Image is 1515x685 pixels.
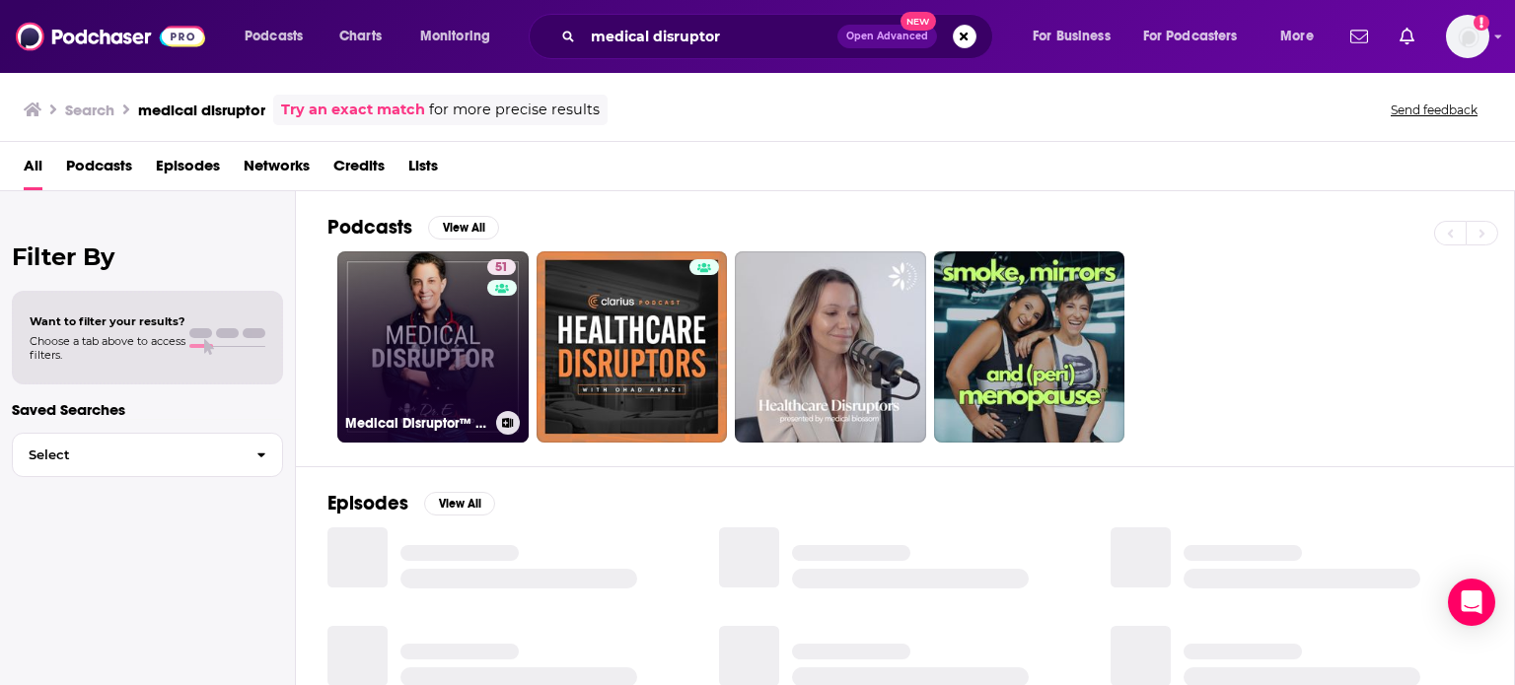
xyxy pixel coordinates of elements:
[1019,21,1135,52] button: open menu
[327,215,412,240] h2: Podcasts
[420,23,490,50] span: Monitoring
[12,433,283,477] button: Select
[245,23,303,50] span: Podcasts
[327,491,495,515] a: EpisodesView All
[1143,23,1238,50] span: For Podcasters
[327,491,408,515] h2: Episodes
[837,25,937,48] button: Open AdvancedNew
[1446,15,1489,58] img: User Profile
[244,150,310,190] a: Networks
[281,99,425,121] a: Try an exact match
[12,242,283,271] h2: Filter By
[24,150,42,190] a: All
[326,21,394,52] a: Charts
[1446,15,1489,58] button: Show profile menu
[1385,102,1483,118] button: Send feedback
[30,334,185,362] span: Choose a tab above to access filters.
[65,101,114,119] h3: Search
[495,258,508,278] span: 51
[1280,23,1314,50] span: More
[424,492,495,515] button: View All
[487,259,516,275] a: 51
[408,150,438,190] a: Lists
[406,21,516,52] button: open menu
[66,150,132,190] a: Podcasts
[1448,579,1495,626] div: Open Intercom Messenger
[333,150,385,190] a: Credits
[1033,23,1111,50] span: For Business
[846,32,928,41] span: Open Advanced
[16,18,205,55] img: Podchaser - Follow, Share and Rate Podcasts
[428,216,499,240] button: View All
[30,314,185,328] span: Want to filter your results?
[339,23,382,50] span: Charts
[231,21,328,52] button: open menu
[1266,21,1338,52] button: open menu
[1342,20,1376,53] a: Show notifications dropdown
[13,448,241,461] span: Select
[156,150,220,190] a: Episodes
[583,21,837,52] input: Search podcasts, credits, & more...
[901,12,936,31] span: New
[12,400,283,419] p: Saved Searches
[1474,15,1489,31] svg: Add a profile image
[547,14,1012,59] div: Search podcasts, credits, & more...
[327,215,499,240] a: PodcastsView All
[138,101,265,119] h3: medical disruptor
[1130,21,1266,52] button: open menu
[429,99,600,121] span: for more precise results
[345,415,488,432] h3: Medical Disruptor™ by Dr. E
[1392,20,1422,53] a: Show notifications dropdown
[337,251,529,443] a: 51Medical Disruptor™ by Dr. E
[1446,15,1489,58] span: Logged in as Ashley_Beenen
